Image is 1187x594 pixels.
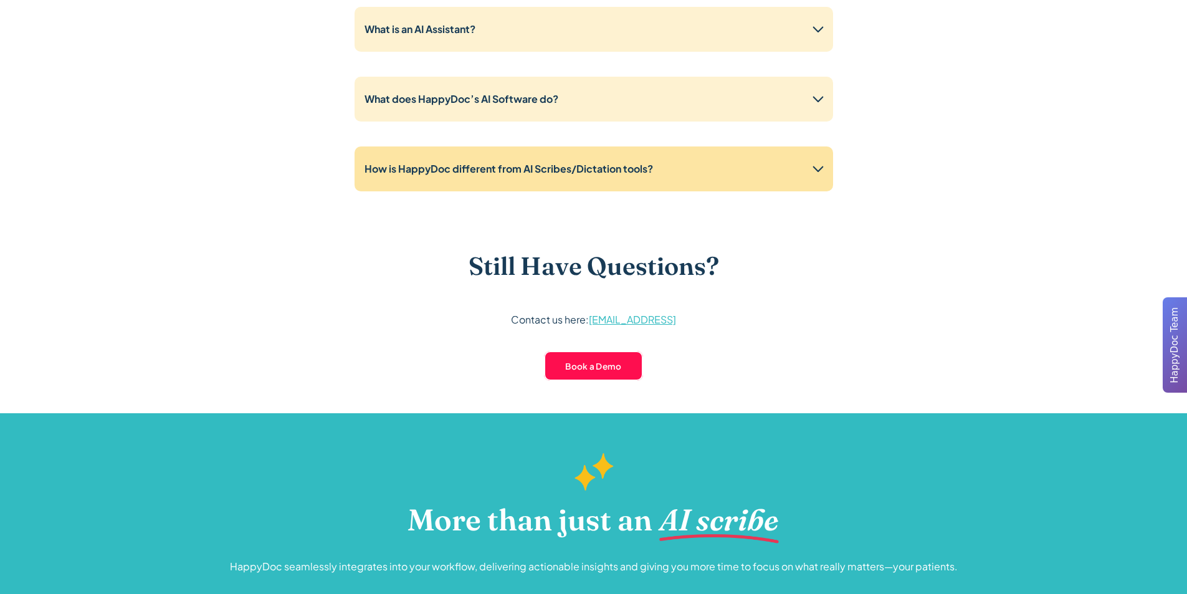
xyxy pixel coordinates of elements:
[408,501,652,538] h2: More than just an
[574,453,614,491] img: Gold Sparkles.
[365,162,653,175] strong: How is HappyDoc different from AI Scribes/Dictation tools?
[511,311,676,328] p: Contact us here:
[365,92,558,105] strong: What does HappyDoc’s AI Software do?
[544,351,643,381] a: Book a Demo
[660,530,779,550] img: Magenta underline.
[230,558,958,575] p: HappyDoc seamlessly integrates into your workflow, delivering actionable insights and giving you ...
[660,502,779,538] h2: AI scribe
[365,22,475,36] strong: What is an AI Assistant?
[469,251,719,281] h3: Still Have Questions?
[589,313,676,326] a: [EMAIL_ADDRESS]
